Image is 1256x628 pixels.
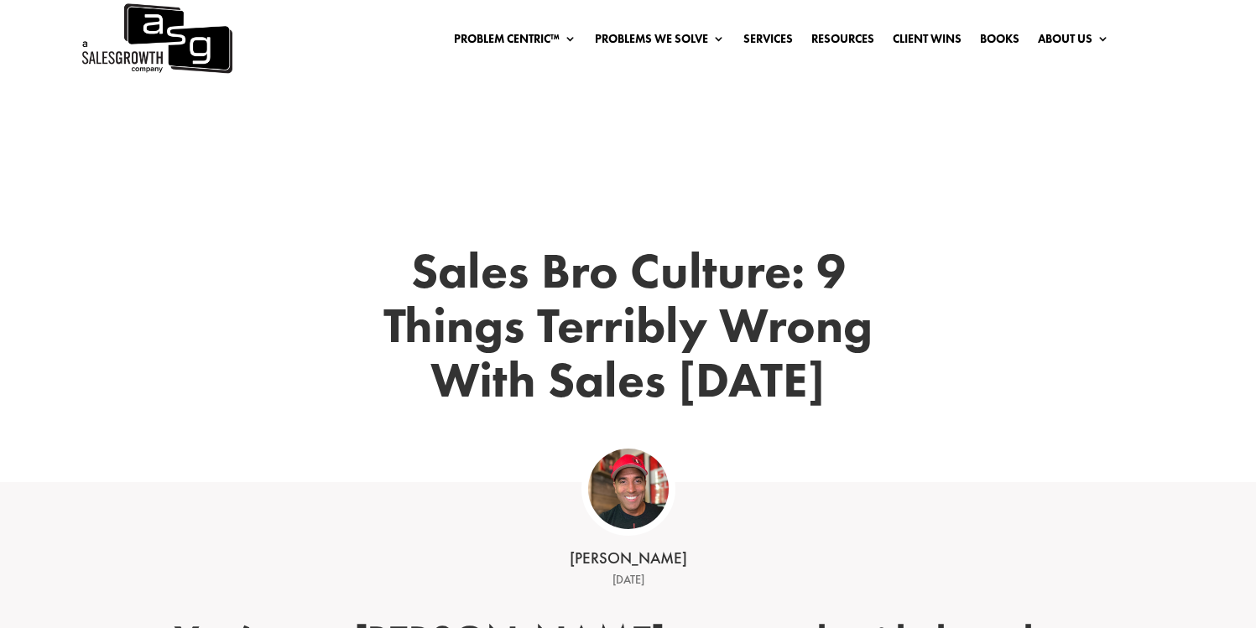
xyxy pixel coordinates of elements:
[368,570,889,590] div: [DATE]
[980,33,1019,51] a: Books
[588,449,669,529] img: ASG Co_alternate lockup (1)
[352,244,905,415] h1: Sales Bro Culture: 9 Things Terribly Wrong With Sales [DATE]
[454,33,576,51] a: Problem Centric™
[743,33,793,51] a: Services
[893,33,962,51] a: Client Wins
[595,33,725,51] a: Problems We Solve
[1038,33,1109,51] a: About Us
[811,33,874,51] a: Resources
[368,548,889,570] div: [PERSON_NAME]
